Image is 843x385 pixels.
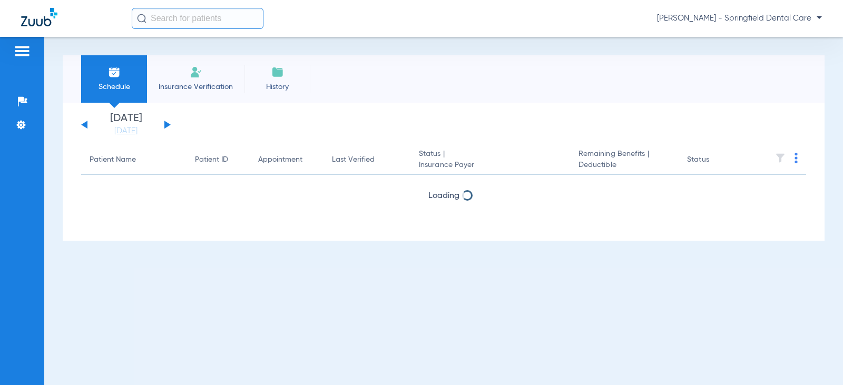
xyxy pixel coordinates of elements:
div: Last Verified [332,154,375,165]
span: Insurance Payer [419,160,562,171]
img: Search Icon [137,14,146,23]
span: Insurance Verification [155,82,237,92]
img: History [271,66,284,78]
input: Search for patients [132,8,263,29]
span: History [252,82,302,92]
img: filter.svg [775,153,786,163]
th: Remaining Benefits | [570,145,679,175]
img: group-dot-blue.svg [795,153,798,163]
img: Zuub Logo [21,8,57,26]
li: [DATE] [94,113,158,136]
th: Status | [410,145,570,175]
span: Schedule [89,82,139,92]
div: Last Verified [332,154,402,165]
img: Schedule [108,66,121,78]
div: Appointment [258,154,315,165]
img: Manual Insurance Verification [190,66,202,78]
div: Patient ID [195,154,241,165]
div: Appointment [258,154,302,165]
div: Patient Name [90,154,136,165]
span: Deductible [579,160,670,171]
th: Status [679,145,750,175]
span: Loading [428,192,459,200]
a: [DATE] [94,126,158,136]
img: hamburger-icon [14,45,31,57]
span: [PERSON_NAME] - Springfield Dental Care [657,13,822,24]
div: Patient Name [90,154,178,165]
div: Patient ID [195,154,228,165]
